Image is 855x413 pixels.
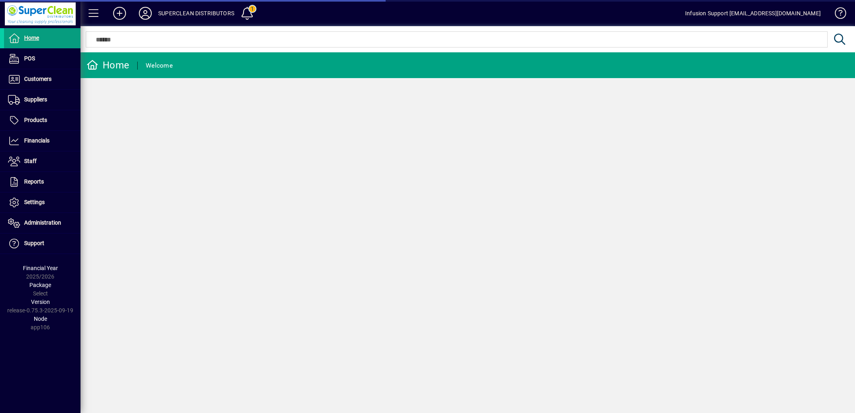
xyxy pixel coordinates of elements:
span: Support [24,240,44,246]
a: POS [4,49,81,69]
span: Customers [24,76,52,82]
span: Node [34,316,47,322]
a: Customers [4,69,81,89]
span: POS [24,55,35,62]
span: Products [24,117,47,123]
a: Administration [4,213,81,233]
span: Home [24,35,39,41]
div: Welcome [146,59,173,72]
span: Staff [24,158,37,164]
span: Suppliers [24,96,47,103]
span: Financials [24,137,50,144]
a: Products [4,110,81,130]
span: Financial Year [23,265,58,271]
a: Suppliers [4,90,81,110]
span: Version [31,299,50,305]
button: Profile [132,6,158,21]
span: Package [29,282,51,288]
button: Add [107,6,132,21]
a: Financials [4,131,81,151]
span: Settings [24,199,45,205]
a: Settings [4,192,81,213]
span: Administration [24,219,61,226]
div: Home [87,59,129,72]
a: Knowledge Base [829,2,845,28]
div: Infusion Support [EMAIL_ADDRESS][DOMAIN_NAME] [685,7,821,20]
a: Staff [4,151,81,171]
span: Reports [24,178,44,185]
div: SUPERCLEAN DISTRIBUTORS [158,7,234,20]
a: Reports [4,172,81,192]
a: Support [4,233,81,254]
